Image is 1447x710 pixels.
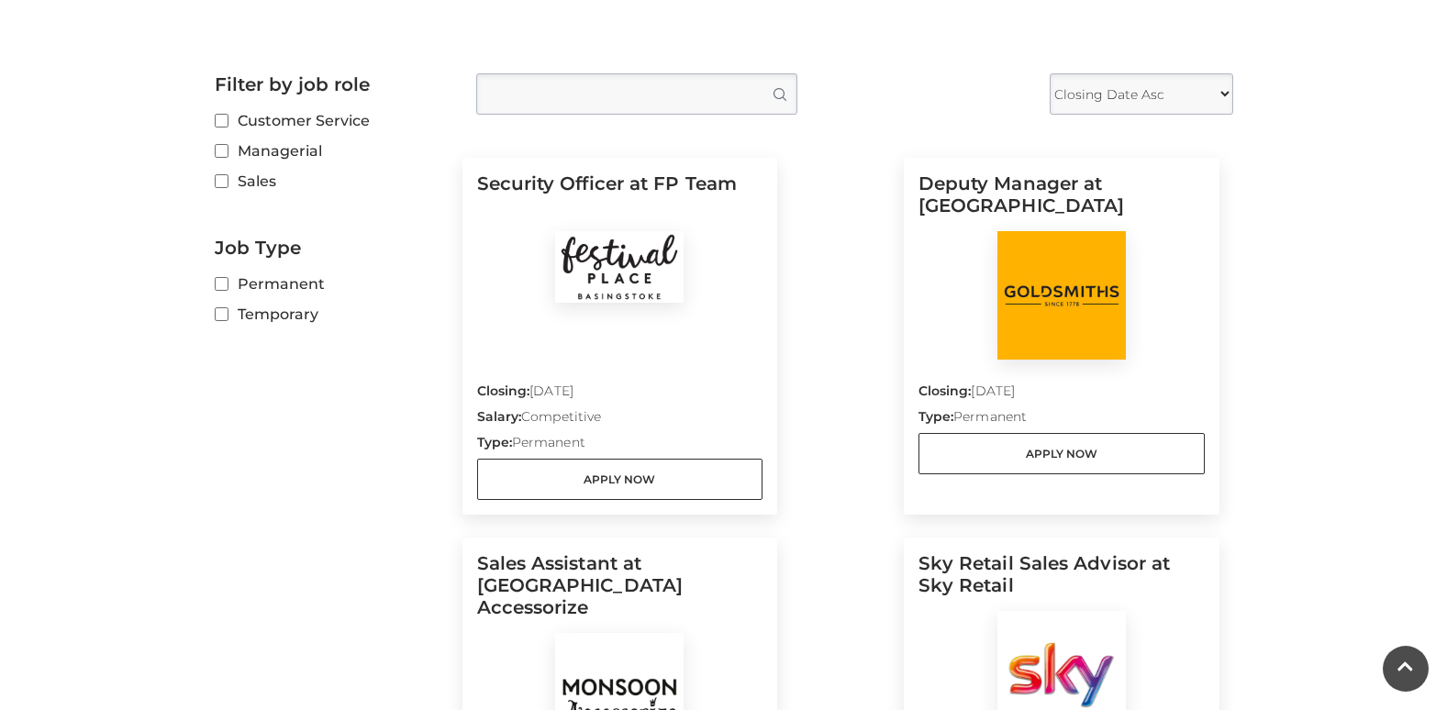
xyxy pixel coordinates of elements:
[918,172,1205,231] h5: Deputy Manager at [GEOGRAPHIC_DATA]
[215,237,449,259] h2: Job Type
[918,552,1205,611] h5: Sky Retail Sales Advisor at Sky Retail
[477,172,763,231] h5: Security Officer at FP Team
[477,382,763,407] p: [DATE]
[477,433,763,459] p: Permanent
[477,459,763,500] a: Apply Now
[215,170,449,193] label: Sales
[477,407,763,433] p: Competitive
[215,109,449,132] label: Customer Service
[477,552,763,633] h5: Sales Assistant at [GEOGRAPHIC_DATA] Accessorize
[215,139,449,162] label: Managerial
[215,272,449,295] label: Permanent
[215,303,449,326] label: Temporary
[997,231,1126,360] img: Goldsmiths
[477,434,512,450] strong: Type:
[215,73,449,95] h2: Filter by job role
[918,383,972,399] strong: Closing:
[918,382,1205,407] p: [DATE]
[918,407,1205,433] p: Permanent
[918,433,1205,474] a: Apply Now
[555,231,684,303] img: Festival Place
[477,408,522,425] strong: Salary:
[477,383,530,399] strong: Closing:
[918,408,953,425] strong: Type:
